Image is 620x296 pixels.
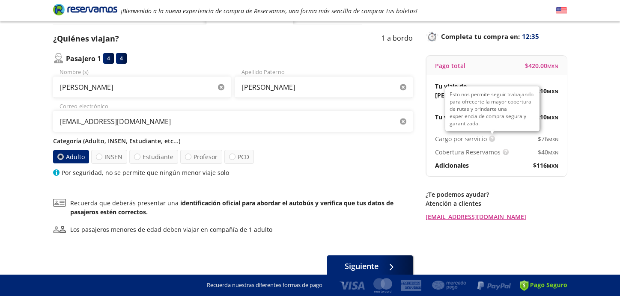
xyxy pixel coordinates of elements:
p: Por seguridad, no se permite que ningún menor viaje solo [62,168,229,177]
button: Siguiente [327,255,413,277]
span: $ 210 [533,86,558,95]
input: Apellido Paterno [235,77,413,98]
small: MXN [548,149,558,156]
p: Cargo por servicio [435,134,487,143]
p: Recuerda que deberás presentar una [70,198,413,216]
p: Esto nos permite seguir trabajando para ofrecerte la mayor cobertura de rutas y brindarte una exp... [450,91,535,127]
p: Categoría (Adulto, INSEN, Estudiante, etc...) [53,136,413,145]
p: ¿Quiénes viajan? [53,33,119,44]
p: ¿Te podemos ayudar? [426,190,567,199]
label: PCD [224,150,254,164]
small: MXN [547,63,558,69]
label: INSEN [91,150,127,164]
p: Recuerda nuestras diferentes formas de pago [207,281,322,290]
span: $ 116 [533,161,558,170]
label: Estudiante [129,150,178,164]
label: Profesor [180,150,222,164]
label: Adulto [53,150,89,163]
p: Completa tu compra en : [426,30,567,42]
p: Pasajero 1 [66,53,101,64]
span: $ 210 [533,112,558,121]
p: Adicionales [435,161,469,170]
input: Nombre (s) [53,77,231,98]
span: $ 40 [538,148,558,157]
i: Brand Logo [53,3,117,16]
span: 12:35 [522,32,539,41]
input: Correo electrónico [53,111,413,132]
b: identificación oficial para abordar el autobús y verifica que tus datos de pasajeros estén correc... [70,199,393,216]
span: Siguiente [345,260,379,272]
p: Cobertura Reservamos [435,148,501,157]
small: MXN [547,163,558,169]
div: 4 [103,53,114,64]
a: [EMAIL_ADDRESS][DOMAIN_NAME] [426,212,567,221]
button: English [556,6,567,16]
small: MXN [547,88,558,95]
span: $ 420.00 [525,61,558,70]
p: Tu viaje de regreso [435,112,491,121]
a: Brand Logo [53,3,117,18]
p: Pago total [435,61,465,70]
p: Atención a clientes [426,199,567,208]
em: ¡Bienvenido a la nueva experiencia de compra de Reservamos, una forma más sencilla de comprar tus... [121,7,417,15]
div: Los pasajeros menores de edad deben viajar en compañía de 1 adulto [70,225,272,234]
small: MXN [548,136,558,142]
div: 4 [116,53,127,64]
small: MXN [547,114,558,121]
p: Tu viaje de [PERSON_NAME] [435,82,497,100]
span: $ 76 [538,134,558,143]
p: 1 a bordo [382,33,413,44]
